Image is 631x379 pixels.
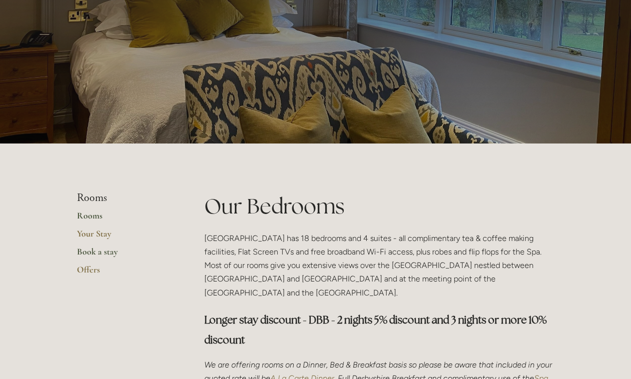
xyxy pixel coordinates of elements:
a: Rooms [77,210,172,228]
a: Your Stay [77,228,172,246]
strong: Longer stay discount - DBB - 2 nights 5% discount and 3 nights or more 10% discount [204,313,549,346]
h1: Our Bedrooms [204,191,555,221]
p: [GEOGRAPHIC_DATA] has 18 bedrooms and 4 suites - all complimentary tea & coffee making facilities... [204,231,555,299]
a: Offers [77,264,172,282]
li: Rooms [77,191,172,204]
a: Book a stay [77,246,172,264]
